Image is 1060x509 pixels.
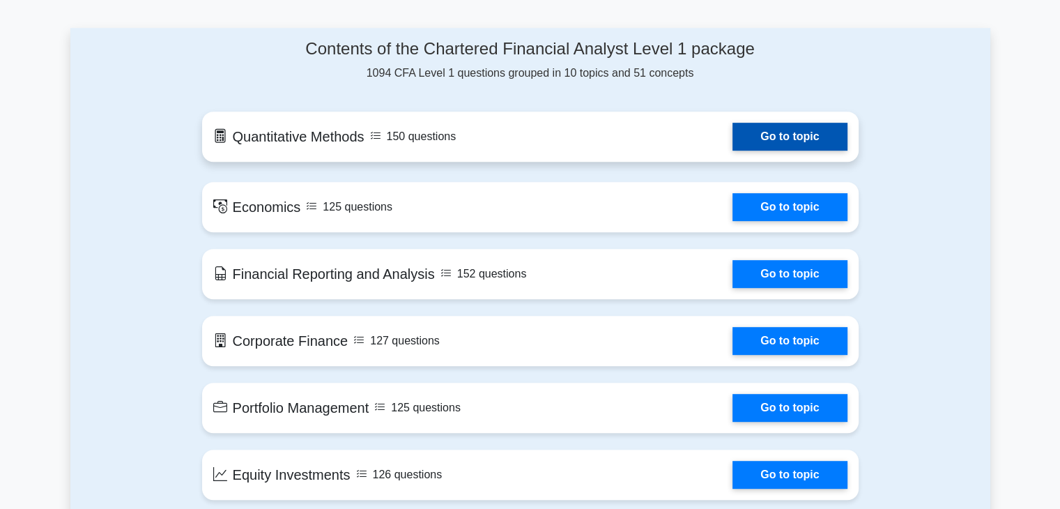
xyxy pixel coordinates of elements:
a: Go to topic [732,260,847,288]
a: Go to topic [732,394,847,422]
a: Go to topic [732,123,847,151]
a: Go to topic [732,461,847,489]
h4: Contents of the Chartered Financial Analyst Level 1 package [202,39,859,59]
div: 1094 CFA Level 1 questions grouped in 10 topics and 51 concepts [202,39,859,82]
a: Go to topic [732,193,847,221]
a: Go to topic [732,327,847,355]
